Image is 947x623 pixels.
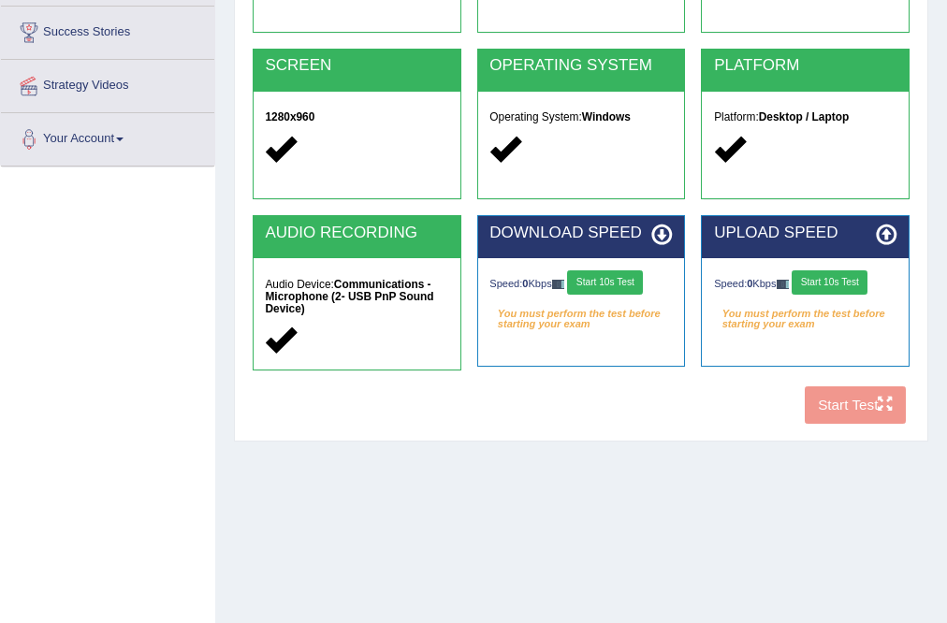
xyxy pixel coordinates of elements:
h2: DOWNLOAD SPEED [489,225,672,242]
h2: PLATFORM [714,57,896,75]
em: You must perform the test before starting your exam [489,302,672,326]
button: Start 10s Test [567,270,643,295]
strong: 0 [747,278,752,289]
img: ajax-loader-fb-connection.gif [777,280,790,288]
h2: AUDIO RECORDING [265,225,447,242]
a: Your Account [1,113,214,160]
h5: Operating System: [489,111,672,123]
strong: Communications - Microphone (2- USB PnP Sound Device) [265,278,433,315]
button: Start 10s Test [792,270,867,295]
div: Speed: Kbps [489,270,672,298]
h2: SCREEN [265,57,447,75]
h2: UPLOAD SPEED [714,225,896,242]
strong: 1280x960 [265,110,314,123]
strong: Windows [582,110,631,123]
em: You must perform the test before starting your exam [714,302,896,326]
h2: OPERATING SYSTEM [489,57,672,75]
div: Speed: Kbps [714,270,896,298]
h5: Platform: [714,111,896,123]
strong: 0 [522,278,528,289]
a: Strategy Videos [1,60,214,107]
h5: Audio Device: [265,279,447,315]
img: ajax-loader-fb-connection.gif [552,280,565,288]
strong: Desktop / Laptop [759,110,849,123]
a: Success Stories [1,7,214,53]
